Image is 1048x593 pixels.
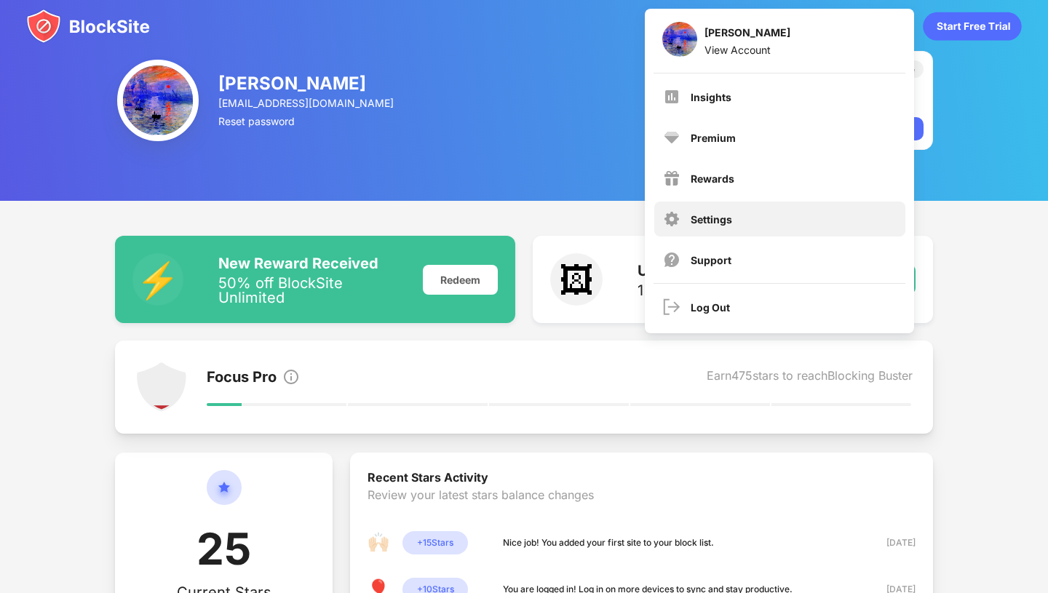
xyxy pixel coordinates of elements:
div: [PERSON_NAME] [218,73,396,94]
div: 🖼 [550,253,603,306]
div: Premium [691,132,736,144]
img: menu-settings.svg [663,210,680,228]
div: Earn 475 stars to reach Blocking Buster [707,368,913,389]
img: menu-insights.svg [663,88,680,106]
div: 🙌🏻 [368,531,391,554]
div: Focus Pro [207,368,277,389]
div: Support [691,254,731,266]
div: Log Out [691,301,730,314]
img: info.svg [282,368,300,386]
div: 50% off BlockSite Unlimited [218,276,405,305]
div: View Account [704,44,790,56]
div: Recent Stars Activity [368,470,915,487]
img: menu-rewards.svg [663,170,680,187]
div: Redeem [423,265,498,295]
div: ⚡️ [132,253,183,306]
img: ACg8ocJwfeffLaAD4GqL2lRgThBGT6Xl1d_2B95s3fKOmRUEob90OfU=s96-c [662,22,697,57]
img: support.svg [663,251,680,268]
img: premium.svg [663,129,680,146]
div: Rewards [691,172,734,185]
div: Insights [691,91,731,103]
img: blocksite-icon.svg [26,9,150,44]
div: [DATE] [864,536,916,550]
div: [EMAIL_ADDRESS][DOMAIN_NAME] [218,97,396,109]
div: animation [923,12,1022,41]
div: Settings [691,213,732,226]
div: Nice job! You added your first site to your block list. [503,536,714,550]
div: [PERSON_NAME] [704,26,790,44]
div: Upcoming Reward [638,262,769,279]
div: Reset password [218,115,396,127]
div: Review your latest stars balance changes [368,487,915,531]
div: 25 [196,522,251,584]
div: + 15 Stars [402,531,468,554]
img: ACg8ocJwfeffLaAD4GqL2lRgThBGT6Xl1d_2B95s3fKOmRUEob90OfU=s96-c [117,60,199,141]
div: 1 free image [638,283,769,298]
img: circle-star.svg [207,470,242,522]
img: points-level-1.svg [135,361,188,413]
div: New Reward Received [218,255,405,272]
img: logout.svg [663,298,680,316]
